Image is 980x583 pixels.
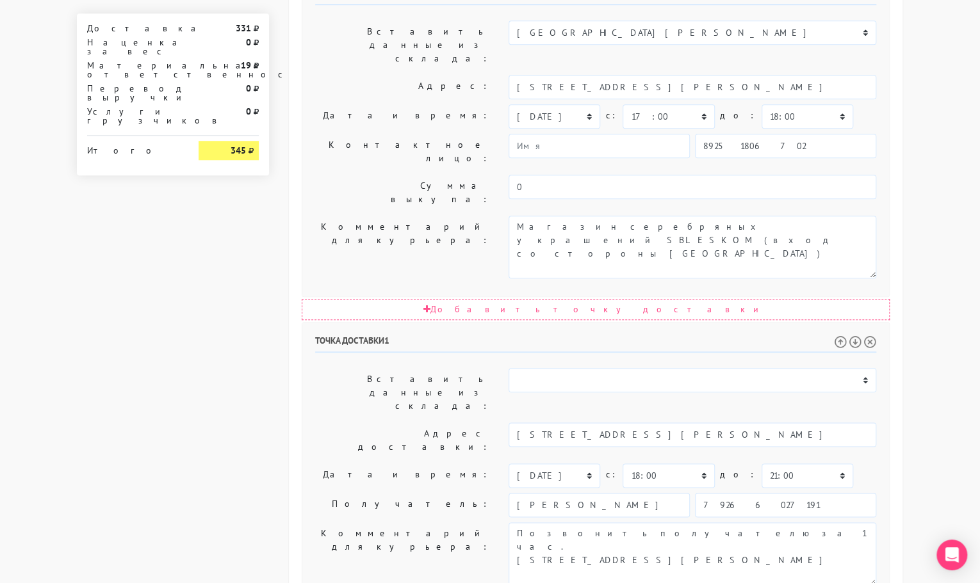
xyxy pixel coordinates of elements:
[306,368,499,417] label: Вставить данные из склада:
[231,145,246,156] strong: 345
[720,104,756,127] label: до:
[78,107,189,125] div: Услуги грузчиков
[306,104,499,129] label: Дата и время:
[78,24,189,33] div: Доставка
[315,335,876,353] h6: Точка доставки
[695,134,876,158] input: Телефон
[241,60,251,71] strong: 19
[306,463,499,488] label: Дата и время:
[306,175,499,211] label: Сумма выкупа:
[605,463,617,486] label: c:
[306,20,499,70] label: Вставить данные из склада:
[78,61,189,79] div: Материальная ответственность
[302,299,890,320] div: Добавить точку доставки
[246,106,251,117] strong: 0
[306,216,499,278] label: Комментарий для курьера:
[306,75,499,99] label: Адрес:
[720,463,756,486] label: до:
[695,493,876,517] input: Телефон
[605,104,617,127] label: c:
[87,141,179,155] div: Итого
[78,84,189,102] div: Перевод выручки
[509,134,690,158] input: Имя
[246,83,251,94] strong: 0
[306,493,499,517] label: Получатель:
[306,134,499,170] label: Контактное лицо:
[384,335,389,346] span: 1
[509,493,690,517] input: Имя
[936,539,967,570] div: Open Intercom Messenger
[306,422,499,458] label: Адрес доставки:
[236,22,251,34] strong: 331
[246,36,251,48] strong: 0
[78,38,189,56] div: Наценка за вес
